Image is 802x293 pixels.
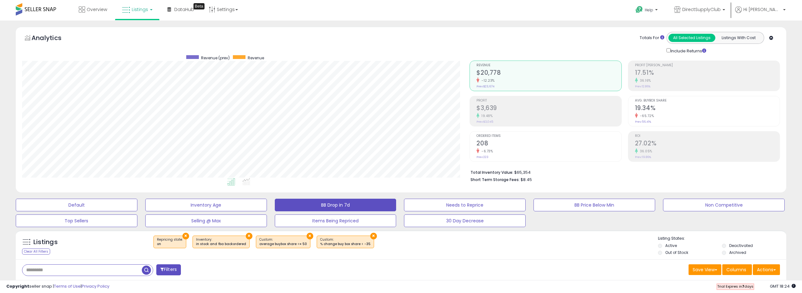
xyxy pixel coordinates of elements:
span: Avg. Buybox Share [635,99,780,103]
small: Prev: 56.41% [635,120,651,124]
button: BB Price Below Min [534,199,655,211]
button: Actions [753,264,780,275]
small: Prev: 19.86% [635,155,651,159]
a: Terms of Use [54,283,81,289]
span: Ordered Items [476,134,621,138]
small: Prev: 12.86% [635,85,650,88]
label: Archived [729,250,746,255]
h5: Listings [33,238,58,247]
button: Needs to Reprice [404,199,526,211]
button: All Selected Listings [668,34,715,42]
span: DataHub [174,6,194,13]
button: × [370,233,377,239]
small: Prev: 223 [476,155,488,159]
span: Repricing state : [157,237,183,247]
small: -65.72% [638,114,654,118]
h2: 17.51% [635,69,780,78]
button: BB Drop in 7d [275,199,396,211]
div: Totals For [640,35,664,41]
h2: 27.02% [635,140,780,148]
button: × [182,233,189,239]
div: seller snap | | [6,284,109,290]
span: Revenue [248,55,264,61]
span: Revenue (prev) [201,55,230,61]
button: Items Being Repriced [275,214,396,227]
button: Non Competitive [663,199,785,211]
button: Default [16,199,137,211]
h2: 208 [476,140,621,148]
small: -12.23% [479,78,495,83]
span: Profit [476,99,621,103]
span: Help [645,7,653,13]
div: Clear All Filters [22,249,50,255]
b: 7 [742,284,744,289]
button: Top Sellers [16,214,137,227]
div: Tooltip anchor [193,3,205,9]
label: Deactivated [729,243,753,248]
small: 19.48% [479,114,493,118]
a: Hi [PERSON_NAME] [735,6,786,21]
a: Privacy Policy [82,283,109,289]
span: ROI [635,134,780,138]
span: Hi [PERSON_NAME] [743,6,781,13]
button: Columns [722,264,752,275]
span: Trial Expires in days [717,284,753,289]
b: Short Term Storage Fees: [470,177,520,182]
div: Include Returns [662,47,714,54]
span: Custom: [259,237,307,247]
i: Get Help [635,6,643,14]
div: average buybox share <= 50 [259,242,307,246]
label: Active [665,243,677,248]
small: Prev: $3,045 [476,120,493,124]
li: $65,354 [470,168,775,176]
button: Selling @ Max [145,214,267,227]
div: in stock and fba backordered [196,242,246,246]
button: Inventory Age [145,199,267,211]
h2: 19.34% [635,104,780,113]
p: Listing States: [658,236,786,242]
button: × [246,233,252,239]
span: DirectSupplyClub [682,6,721,13]
span: Listings [132,6,148,13]
span: Overview [87,6,107,13]
button: 30 Day Decrease [404,214,526,227]
div: on [157,242,183,246]
strong: Copyright [6,283,29,289]
span: Custom: [320,237,371,247]
button: Save View [689,264,721,275]
span: $8.45 [521,177,532,183]
b: Total Inventory Value: [470,170,513,175]
h2: $3,639 [476,104,621,113]
span: Inventory : [196,237,246,247]
button: × [307,233,313,239]
small: -6.73% [479,149,493,154]
span: Profit [PERSON_NAME] [635,64,780,67]
button: Filters [156,264,181,275]
span: Columns [726,267,746,273]
span: Revenue [476,64,621,67]
button: Listings With Cost [715,34,762,42]
a: Help [631,1,664,21]
h5: Analytics [32,33,74,44]
small: Prev: $23,674 [476,85,494,88]
label: Out of Stock [665,250,688,255]
small: 36.05% [638,149,652,154]
small: 36.16% [638,78,651,83]
span: 2025-09-16 18:24 GMT [770,283,796,289]
div: % change buy box share < -35 [320,242,371,246]
h2: $20,778 [476,69,621,78]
